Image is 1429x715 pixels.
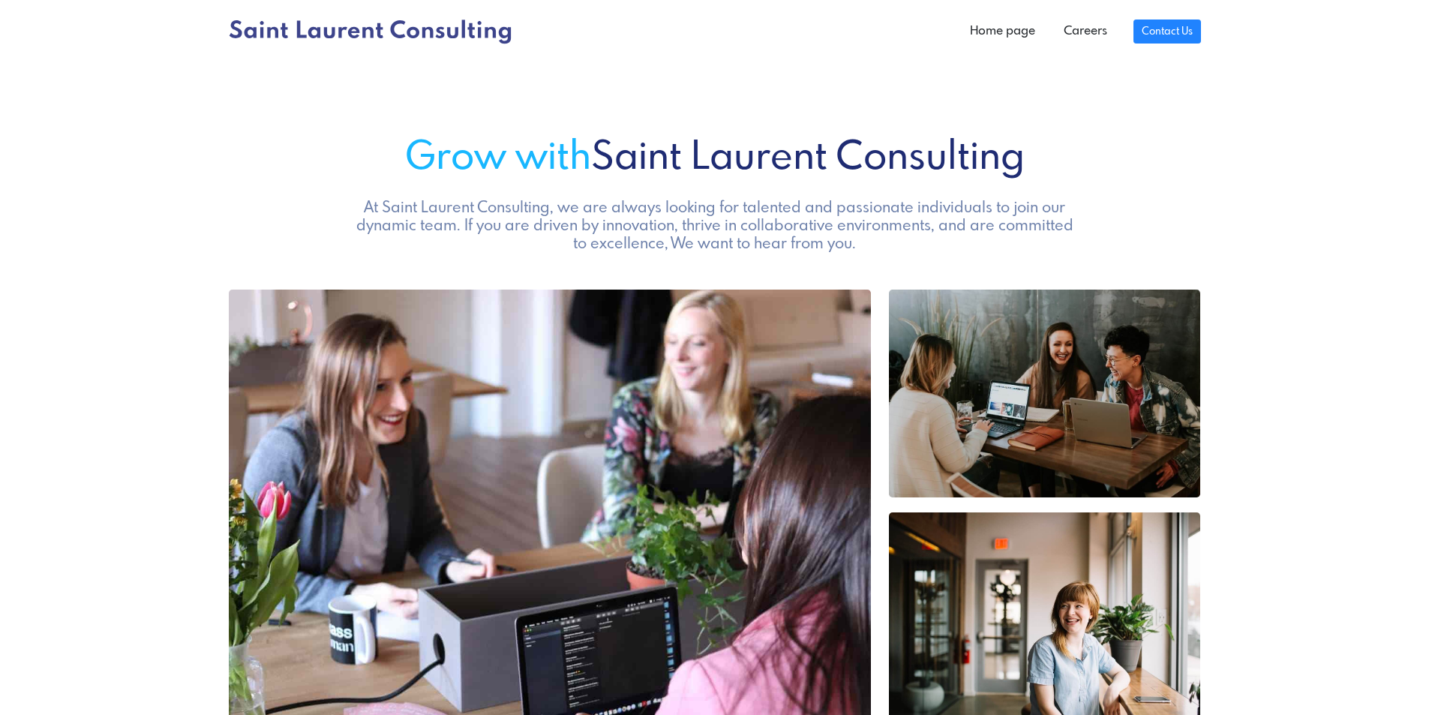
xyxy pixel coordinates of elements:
a: Home page [956,17,1049,47]
a: Contact Us [1133,20,1200,44]
a: Careers [1049,17,1121,47]
span: Grow with [405,139,591,178]
h5: At Saint Laurent Consulting, we are always looking for talented and passionate individuals to joi... [350,200,1079,254]
h1: Saint Laurent Consulting [229,136,1201,182]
